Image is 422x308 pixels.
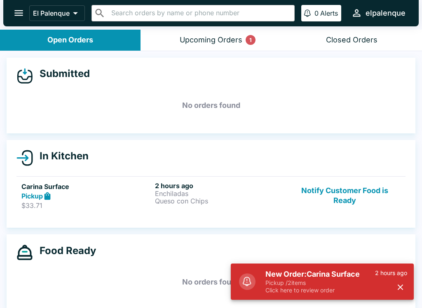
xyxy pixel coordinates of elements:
[180,35,242,45] div: Upcoming Orders
[21,192,43,200] strong: Pickup
[109,7,291,19] input: Search orders by name or phone number
[33,68,90,80] h4: Submitted
[16,176,406,215] a: Carina SurfacePickup$33.712 hours agoEnchiladasQueso con ChipsNotify Customer Food is Ready
[29,5,85,21] button: El Palenque
[289,182,401,210] button: Notify Customer Food is Ready
[33,150,89,162] h4: In Kitchen
[21,182,152,191] h5: Carina Surface
[8,2,29,23] button: open drawer
[33,245,96,257] h4: Food Ready
[265,269,375,279] h5: New Order: Carina Surface
[326,35,377,45] div: Closed Orders
[16,267,406,297] h5: No orders found
[375,269,407,277] p: 2 hours ago
[249,36,252,44] p: 1
[155,190,285,197] p: Enchiladas
[155,182,285,190] h6: 2 hours ago
[366,8,406,18] div: elpalenque
[320,9,338,17] p: Alerts
[21,201,152,210] p: $33.71
[155,197,285,205] p: Queso con Chips
[47,35,93,45] div: Open Orders
[33,9,70,17] p: El Palenque
[265,279,375,287] p: Pickup / 2 items
[16,91,406,120] h5: No orders found
[314,9,319,17] p: 0
[265,287,375,294] p: Click here to review order
[348,4,409,22] button: elpalenque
